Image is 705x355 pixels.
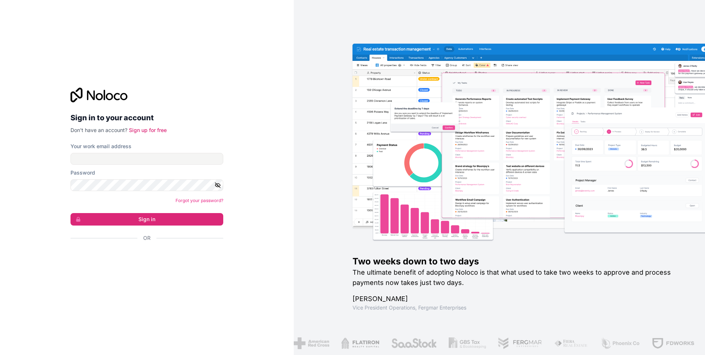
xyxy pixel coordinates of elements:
[294,337,329,349] img: /assets/american-red-cross-BAupjrZR.png
[129,127,167,133] a: Sign up for free
[341,337,379,349] img: /assets/flatiron-C8eUkumj.png
[352,267,681,288] h2: The ultimate benefit of adopting Noloco is that what used to take two weeks to approve and proces...
[70,179,223,191] input: Password
[352,294,681,304] h1: [PERSON_NAME]
[70,143,131,150] label: Your work email address
[70,153,223,165] input: Email address
[70,213,223,226] button: Sign in
[352,304,681,311] h1: Vice President Operations , Fergmar Enterprises
[176,198,223,203] a: Forgot your password?
[352,256,681,267] h1: Two weeks down to two days
[600,337,640,349] img: /assets/phoenix-BREaitsQ.png
[652,337,695,349] img: /assets/fdworks-Bi04fVtw.png
[498,337,543,349] img: /assets/fergmar-CudnrXN5.png
[449,337,486,349] img: /assets/gbstax-C-GtDUiK.png
[70,169,95,176] label: Password
[70,111,223,124] h2: Sign in to your account
[554,337,589,349] img: /assets/fiera-fwj2N5v4.png
[391,337,437,349] img: /assets/saastock-C6Zbiodz.png
[70,127,127,133] span: Don't have an account?
[143,234,151,242] span: Or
